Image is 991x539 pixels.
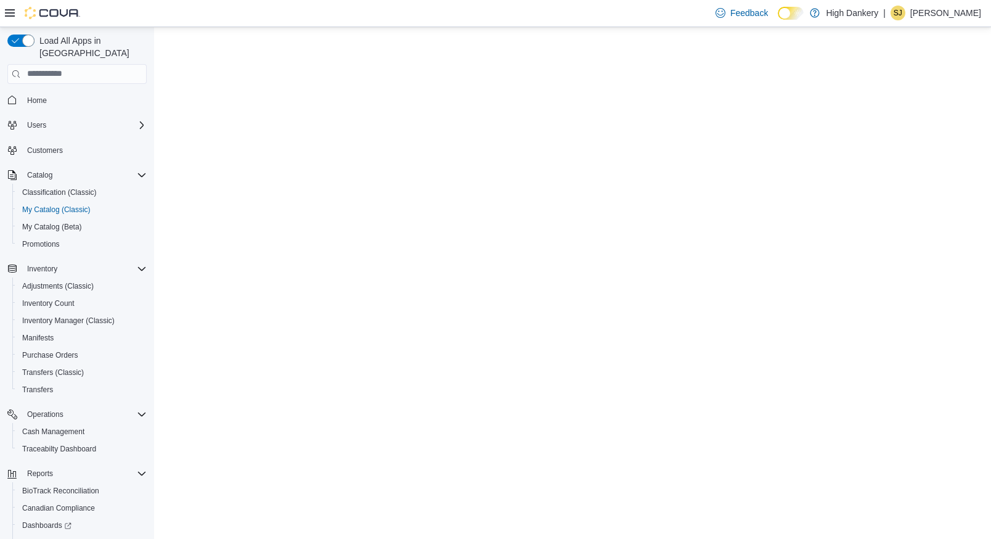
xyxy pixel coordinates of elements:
span: My Catalog (Classic) [17,202,147,217]
span: Traceabilty Dashboard [22,444,96,454]
p: | [883,6,886,20]
button: Home [2,91,152,109]
button: Canadian Compliance [12,500,152,517]
button: My Catalog (Beta) [12,218,152,236]
span: Traceabilty Dashboard [17,442,147,456]
span: Transfers (Classic) [22,368,84,377]
button: Inventory Count [12,295,152,312]
span: Catalog [22,168,147,183]
span: My Catalog (Beta) [17,220,147,234]
button: Inventory [2,260,152,278]
a: Adjustments (Classic) [17,279,99,294]
span: My Catalog (Beta) [22,222,82,232]
button: Users [22,118,51,133]
span: Classification (Classic) [17,185,147,200]
span: Inventory Manager (Classic) [22,316,115,326]
span: Reports [22,466,147,481]
span: Inventory Count [22,298,75,308]
button: Traceabilty Dashboard [12,440,152,458]
span: BioTrack Reconciliation [22,486,99,496]
span: My Catalog (Classic) [22,205,91,215]
a: Traceabilty Dashboard [17,442,101,456]
a: Promotions [17,237,65,252]
button: Promotions [12,236,152,253]
button: Inventory Manager (Classic) [12,312,152,329]
div: Starland Joseph [891,6,905,20]
span: Cash Management [22,427,84,437]
a: Purchase Orders [17,348,83,363]
a: My Catalog (Beta) [17,220,87,234]
span: Customers [22,142,147,158]
span: BioTrack Reconciliation [17,483,147,498]
a: My Catalog (Classic) [17,202,96,217]
a: Customers [22,143,68,158]
button: Transfers (Classic) [12,364,152,381]
a: Cash Management [17,424,89,439]
span: Transfers [17,382,147,397]
span: Inventory [22,261,147,276]
a: Classification (Classic) [17,185,102,200]
span: Dashboards [22,520,71,530]
button: Transfers [12,381,152,398]
a: Transfers [17,382,58,397]
a: Dashboards [17,518,76,533]
button: Reports [2,465,152,482]
a: Transfers (Classic) [17,365,89,380]
span: Transfers [22,385,53,395]
a: Home [22,93,52,108]
span: Reports [27,469,53,479]
span: Load All Apps in [GEOGRAPHIC_DATA] [35,35,147,59]
span: Home [22,93,147,108]
span: Promotions [22,239,60,249]
span: Feedback [730,7,768,19]
span: Promotions [17,237,147,252]
button: Customers [2,141,152,159]
span: Operations [27,409,63,419]
button: Operations [2,406,152,423]
span: Inventory Manager (Classic) [17,313,147,328]
p: [PERSON_NAME] [910,6,981,20]
span: Manifests [22,333,54,343]
button: BioTrack Reconciliation [12,482,152,500]
button: Catalog [22,168,57,183]
button: Users [2,117,152,134]
button: Operations [22,407,68,422]
span: Adjustments (Classic) [17,279,147,294]
button: Catalog [2,167,152,184]
span: Manifests [17,331,147,345]
p: High Dankery [826,6,878,20]
a: Manifests [17,331,59,345]
button: Reports [22,466,58,481]
a: Inventory Count [17,296,80,311]
button: Manifests [12,329,152,347]
a: BioTrack Reconciliation [17,483,104,498]
input: Dark Mode [778,7,804,20]
button: Cash Management [12,423,152,440]
span: Canadian Compliance [17,501,147,516]
img: Cova [25,7,80,19]
span: Purchase Orders [22,350,78,360]
span: Users [27,120,46,130]
button: Purchase Orders [12,347,152,364]
button: Inventory [22,261,62,276]
span: Inventory [27,264,57,274]
span: Cash Management [17,424,147,439]
a: Feedback [711,1,773,25]
span: Adjustments (Classic) [22,281,94,291]
span: Transfers (Classic) [17,365,147,380]
span: Users [22,118,147,133]
span: Dashboards [17,518,147,533]
span: SJ [894,6,902,20]
a: Inventory Manager (Classic) [17,313,120,328]
span: Catalog [27,170,52,180]
a: Dashboards [12,517,152,534]
span: Classification (Classic) [22,187,97,197]
span: Inventory Count [17,296,147,311]
button: Adjustments (Classic) [12,278,152,295]
a: Canadian Compliance [17,501,100,516]
span: Operations [22,407,147,422]
button: Classification (Classic) [12,184,152,201]
button: My Catalog (Classic) [12,201,152,218]
span: Purchase Orders [17,348,147,363]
